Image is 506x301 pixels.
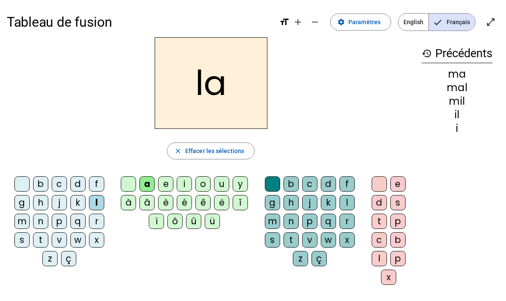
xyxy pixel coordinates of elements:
div: ë [214,195,229,210]
div: d [372,195,387,210]
div: p [390,251,406,266]
div: p [390,214,406,229]
div: j [52,195,67,210]
h2: la [155,37,267,129]
div: s [14,232,30,248]
div: ê [195,195,211,210]
div: z [42,251,58,266]
div: s [265,232,280,248]
button: Diminuer la taille de la police [306,14,323,31]
div: m [14,214,30,229]
div: c [302,176,317,192]
div: a [139,176,155,192]
div: b [284,176,299,192]
div: f [339,176,355,192]
span: Effacer les sélections [185,146,244,156]
div: e [158,176,173,192]
div: ma [422,69,492,79]
div: k [70,195,86,210]
div: d [70,176,86,192]
span: Paramètres [348,17,381,27]
div: t [33,232,48,248]
div: î [233,195,248,210]
div: x [89,232,104,248]
div: p [302,214,317,229]
div: il [422,110,492,120]
mat-icon: close [174,147,182,155]
div: v [302,232,317,248]
div: l [372,251,387,266]
div: ô [167,214,183,229]
div: e [390,176,406,192]
div: t [284,232,299,248]
div: l [89,195,104,210]
div: b [33,176,48,192]
div: ç [311,251,327,266]
div: g [265,195,280,210]
mat-icon: settings [337,18,345,26]
div: c [52,176,67,192]
div: n [284,214,299,229]
div: é [177,195,192,210]
div: k [321,195,336,210]
div: y [233,176,248,192]
span: English [398,14,428,31]
mat-icon: remove [310,17,320,27]
div: u [214,176,229,192]
button: Paramètres [330,14,391,31]
div: r [339,214,355,229]
div: t [372,214,387,229]
mat-icon: add [293,17,303,27]
div: q [321,214,336,229]
div: i [177,176,192,192]
div: ü [205,214,220,229]
div: j [302,195,317,210]
div: v [52,232,67,248]
div: ç [61,251,76,266]
button: Augmenter la taille de la police [289,14,306,31]
button: Entrer en plein écran [482,14,499,31]
div: h [33,195,48,210]
h1: Tableau de fusion [7,8,272,36]
mat-icon: format_size [279,17,289,27]
div: d [321,176,336,192]
div: g [14,195,30,210]
div: mal [422,83,492,93]
div: û [186,214,201,229]
mat-icon: open_in_full [486,17,496,27]
div: c [372,232,387,248]
button: Effacer les sélections [167,142,255,159]
div: w [70,232,86,248]
div: ï [149,214,164,229]
div: w [321,232,336,248]
div: z [293,251,308,266]
div: x [339,232,355,248]
div: m [265,214,280,229]
mat-icon: history [422,48,432,59]
div: p [52,214,67,229]
div: l [339,195,355,210]
div: q [70,214,86,229]
div: b [390,232,406,248]
div: h [284,195,299,210]
div: x [381,270,396,285]
div: mil [422,96,492,106]
div: è [158,195,173,210]
div: i [422,123,492,134]
div: r [89,214,104,229]
div: â [139,195,155,210]
div: o [195,176,211,192]
div: à [121,195,136,210]
mat-button-toggle-group: Language selection [398,13,475,31]
div: f [89,176,104,192]
div: n [33,214,48,229]
span: Français [429,14,475,31]
div: s [390,195,406,210]
h3: Précédents [422,44,492,63]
